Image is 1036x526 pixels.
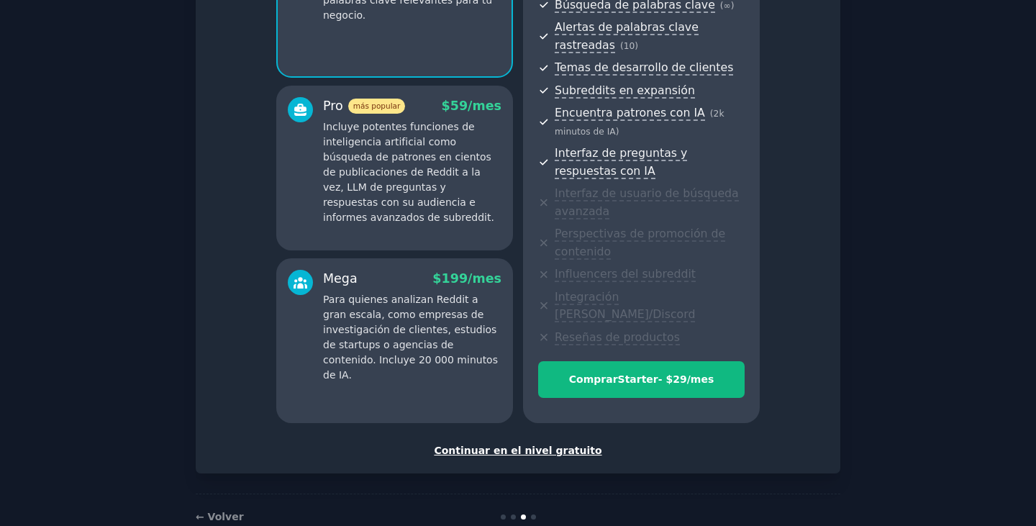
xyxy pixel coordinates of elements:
font: Continuar en el nivel gratuito [434,445,601,456]
font: /mes [468,99,501,113]
font: 2k minutos de IA [555,109,724,137]
font: ) [635,41,638,51]
font: ( [720,1,724,11]
font: Encuentra patrones con IA [555,106,705,119]
font: Perspectivas de promoción de contenido [555,227,725,258]
font: Comprar [569,373,618,385]
font: Mega [323,271,358,286]
font: Temas de desarrollo de clientes [555,60,733,74]
font: Integración [PERSON_NAME]/Discord [555,290,695,322]
font: Starter [618,373,658,385]
font: más popular [353,101,401,110]
font: ) [731,1,735,11]
font: Interfaz de usuario de búsqueda avanzada [555,186,739,218]
font: 59 [450,99,468,113]
font: Pro [323,99,343,113]
font: Influencers del subreddit [555,267,696,281]
font: ∞ [724,1,731,11]
font: $ [442,99,450,113]
font: Incluye potentes funciones de inteligencia artificial como búsqueda de patrones en cientos de pub... [323,121,494,223]
a: ← Volver [196,511,244,522]
font: $ [432,271,441,286]
font: ( [710,109,714,119]
font: Subreddits en expansión [555,83,695,97]
font: Interfaz de preguntas y respuestas con IA [555,146,687,178]
font: ) [616,127,619,137]
font: Reseñas de productos [555,330,680,344]
button: ComprarStarter- $29/mes [538,361,745,398]
font: 10 [624,41,635,51]
font: /mes [687,373,714,385]
font: Para quienes analizan Reddit a gran escala, como empresas de investigación de clientes, estudios ... [323,294,498,381]
font: ( [620,41,624,51]
font: 199 [442,271,468,286]
font: /mes [468,271,501,286]
font: Alertas de palabras clave rastreadas [555,20,699,52]
font: - $ [658,373,673,385]
font: 29 [673,373,686,385]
